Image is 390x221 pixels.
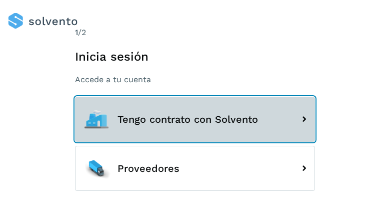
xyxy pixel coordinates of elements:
[75,28,78,37] span: 1
[75,50,315,64] h1: Inicia sesión
[117,114,258,125] span: Tengo contrato con Solvento
[117,163,179,174] span: Proveedores
[75,27,315,39] div: /2
[75,75,315,84] p: Accede a tu cuenta
[75,146,315,191] button: Proveedores
[75,97,315,142] button: Tengo contrato con Solvento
